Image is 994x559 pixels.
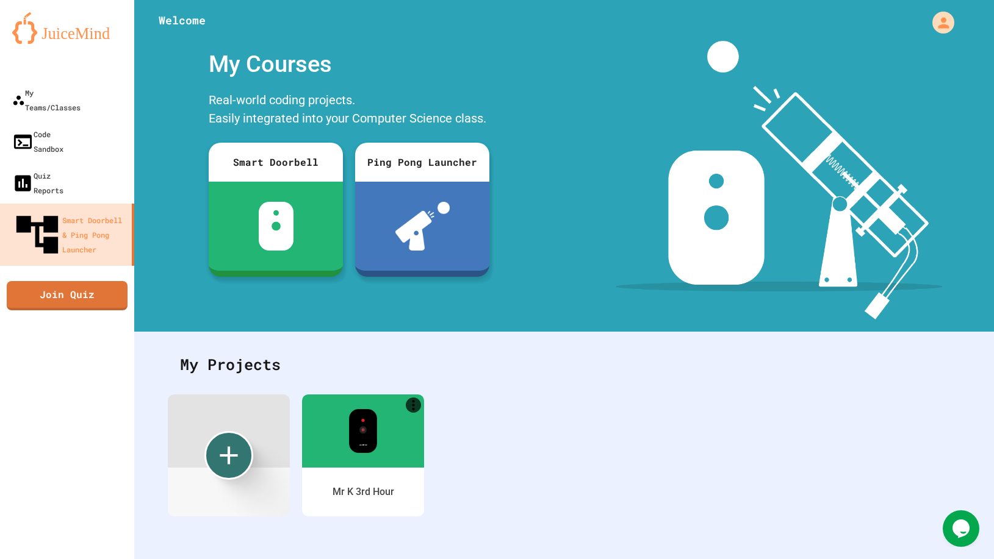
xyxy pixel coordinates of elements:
[209,143,343,182] div: Smart Doorbell
[168,341,960,388] div: My Projects
[12,12,122,44] img: logo-orange.svg
[616,41,943,319] img: banner-image-my-projects.png
[203,88,495,134] div: Real-world coding projects. Easily integrated into your Computer Science class.
[395,202,450,251] img: ppl-with-ball.png
[943,510,982,547] iframe: chat widget
[259,202,294,251] img: sdb-white.svg
[12,210,127,260] div: Smart Doorbell & Ping Pong Launcher
[355,143,489,182] div: Ping Pong Launcher
[406,397,421,413] a: More
[920,9,957,37] div: My Account
[12,127,63,156] div: Code Sandbox
[12,168,63,198] div: Quiz Reports
[7,281,128,310] a: Join Quiz
[204,431,253,480] div: Create new
[349,409,378,453] img: sdb-real-colors.png
[333,485,394,499] div: Mr K 3rd Hour
[203,41,495,88] div: My Courses
[302,394,424,516] a: MoreMr K 3rd Hour
[12,85,81,115] div: My Teams/Classes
